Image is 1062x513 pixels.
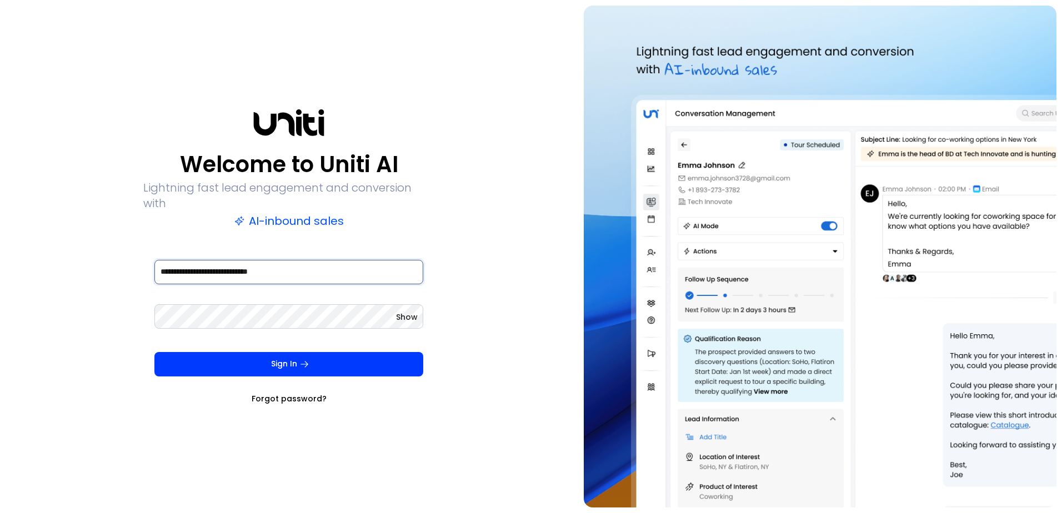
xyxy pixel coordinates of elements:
button: Show [396,311,418,323]
p: Lightning fast lead engagement and conversion with [143,180,434,211]
p: AI-inbound sales [234,213,344,229]
p: Welcome to Uniti AI [180,151,398,178]
a: Forgot password? [252,393,327,404]
button: Sign In [154,352,423,376]
img: auth-hero.png [584,6,1056,507]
